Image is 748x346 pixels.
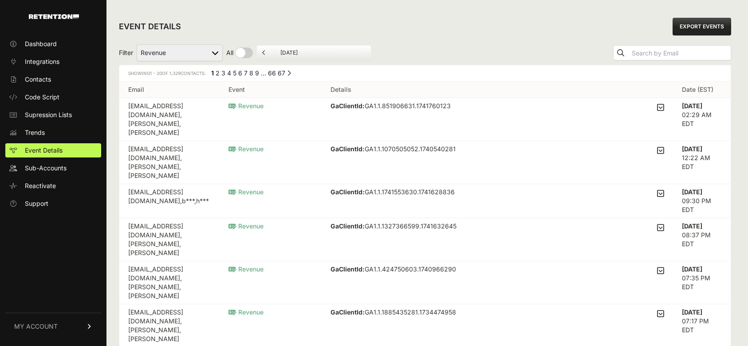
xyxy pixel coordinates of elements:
[331,102,451,110] p: GA1.1.851906631.1741760123
[268,69,276,77] a: Page 66
[331,188,455,197] p: GA1.1.1741553630.1741628836
[673,261,731,304] td: 07:35 PM EDT
[682,308,702,316] strong: [DATE]
[221,69,225,77] a: Page 3
[331,265,365,273] strong: GaClientId:
[216,69,220,77] a: Page 2
[25,199,48,208] span: Support
[331,145,456,153] p: GA1.1.1070505052.1740540281
[5,179,101,193] a: Reactivate
[137,44,223,61] select: Filter
[682,188,702,196] strong: [DATE]
[322,82,673,98] th: Details
[25,128,45,137] span: Trends
[331,308,365,316] strong: GaClientId:
[5,37,101,51] a: Dashboard
[25,93,59,102] span: Code Script
[228,308,264,316] span: Revenue
[211,69,214,77] em: Page 1
[5,126,101,140] a: Trends
[331,188,365,196] strong: GaClientId:
[331,308,456,317] p: GA1.1.1885435281.1734474958
[29,14,79,19] img: Retention.com
[5,197,101,211] a: Support
[331,222,365,230] strong: GaClientId:
[119,261,220,304] td: [EMAIL_ADDRESS][DOMAIN_NAME],[PERSON_NAME],[PERSON_NAME]
[25,57,59,66] span: Integrations
[128,69,206,78] div: Showing of
[227,69,231,77] a: Page 4
[673,141,731,184] td: 12:22 AM EDT
[5,108,101,122] a: Supression Lists
[331,145,365,153] strong: GaClientId:
[682,145,702,153] strong: [DATE]
[5,143,101,157] a: Event Details
[228,145,264,153] span: Revenue
[14,322,58,331] span: MY ACCOUNT
[25,164,67,173] span: Sub-Accounts
[119,218,220,261] td: [EMAIL_ADDRESS][DOMAIN_NAME],[PERSON_NAME],[PERSON_NAME]
[168,71,206,76] span: Contacts.
[119,184,220,218] td: [EMAIL_ADDRESS][DOMAIN_NAME],b***,h***
[233,69,236,77] a: Page 5
[119,141,220,184] td: [EMAIL_ADDRESS][DOMAIN_NAME],[PERSON_NAME],[PERSON_NAME]
[5,72,101,86] a: Contacts
[228,102,264,110] span: Revenue
[249,69,253,77] a: Page 8
[25,110,72,119] span: Supression Lists
[5,313,101,340] a: MY ACCOUNT
[630,47,731,59] input: Search by Email
[5,161,101,175] a: Sub-Accounts
[331,222,457,231] p: GA1.1.1327366599.1741632645
[261,69,266,77] span: …
[673,82,731,98] th: Date (EST)
[25,146,63,155] span: Event Details
[244,69,248,77] a: Page 7
[673,218,731,261] td: 08:37 PM EDT
[209,69,291,80] div: Pagination
[682,102,702,110] strong: [DATE]
[25,181,56,190] span: Reactivate
[119,82,220,98] th: Email
[119,20,181,33] h2: EVENT DETAILS
[5,90,101,104] a: Code Script
[228,222,264,230] span: Revenue
[228,265,264,273] span: Revenue
[25,75,51,84] span: Contacts
[228,188,264,196] span: Revenue
[673,98,731,141] td: 02:29 AM EDT
[119,48,133,57] span: Filter
[169,71,181,76] span: 1,329
[331,102,365,110] strong: GaClientId:
[119,98,220,141] td: [EMAIL_ADDRESS][DOMAIN_NAME],[PERSON_NAME],[PERSON_NAME]
[331,265,456,274] p: GA1.1.424750603.1740966290
[220,82,322,98] th: Event
[682,265,702,273] strong: [DATE]
[25,39,57,48] span: Dashboard
[150,71,162,76] span: 1 - 20
[5,55,101,69] a: Integrations
[255,69,259,77] a: Page 9
[238,69,242,77] a: Page 6
[682,222,702,230] strong: [DATE]
[673,18,731,35] a: EXPORT EVENTS
[673,184,731,218] td: 09:30 PM EDT
[278,69,285,77] a: Page 67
